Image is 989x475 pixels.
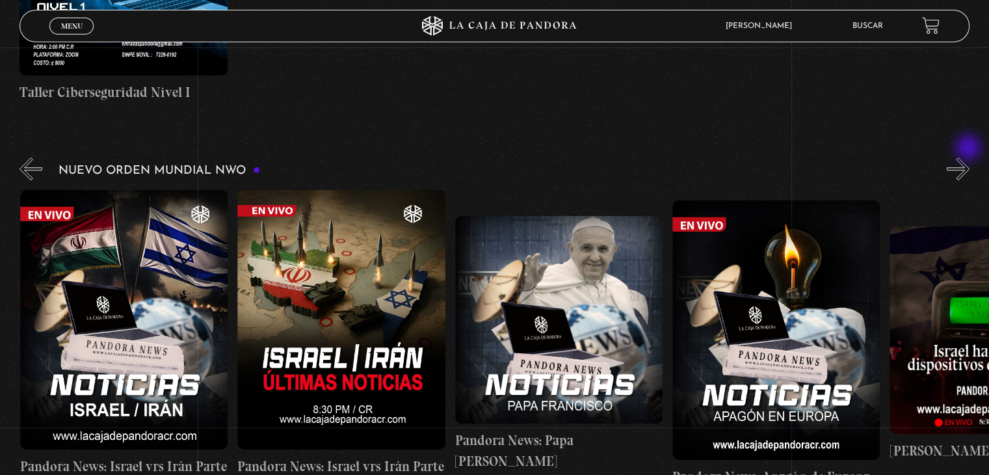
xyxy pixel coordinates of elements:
[922,17,940,34] a: View your shopping cart
[852,22,883,30] a: Buscar
[59,165,260,177] h3: Nuevo Orden Mundial NWO
[719,22,805,30] span: [PERSON_NAME]
[57,33,87,42] span: Cerrar
[455,430,663,471] h4: Pandora News: Papa [PERSON_NAME]
[61,22,83,30] span: Menu
[20,82,227,103] h4: Taller Ciberseguridad Nivel I
[20,157,42,180] button: Previous
[947,157,969,180] button: Next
